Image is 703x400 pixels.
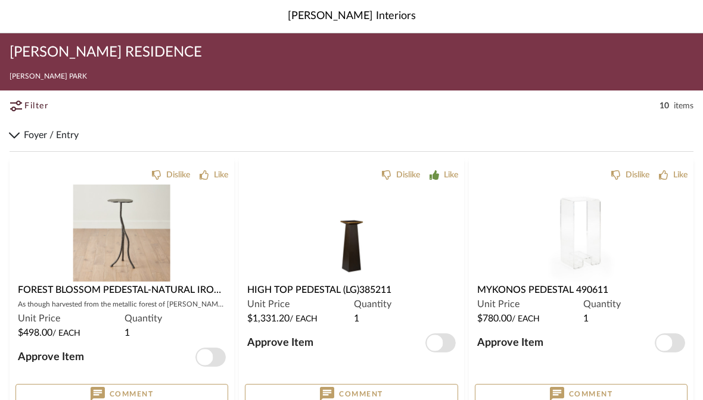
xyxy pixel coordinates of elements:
[18,285,270,295] span: Forest Blossom Pedestal-Natural Iron EG7.90010
[288,8,416,24] span: [PERSON_NAME] Interiors
[247,285,391,295] span: High Top Pedestal (Lg)385211
[396,169,420,181] div: Dislike
[110,389,154,399] span: Comment
[24,100,48,112] span: Filter
[18,352,84,362] span: Approve Item
[247,297,290,311] span: Unit Price
[477,285,608,295] span: Mykonos Pedestal 490611
[214,169,228,181] div: Like
[546,185,615,282] img: Mykonos Pedestal 490611
[73,185,170,282] img: Forest Blossom Pedestal-Natural Iron EG7.90010
[125,326,130,340] span: 1
[247,337,313,348] span: Approve Item
[583,297,621,311] span: Quantity
[477,337,543,348] span: Approve Item
[166,169,190,181] div: Dislike
[674,100,693,112] span: items
[290,315,318,323] span: / Each
[10,95,76,117] button: Filter
[319,185,384,282] img: High Top Pedestal (Lg)385211
[583,311,589,326] span: 1
[444,169,458,181] div: Like
[354,297,391,311] span: Quantity
[52,329,80,337] span: / Each
[125,311,162,326] span: Quantity
[24,128,693,142] span: Foyer / Entry
[339,389,383,399] span: Comment
[10,73,87,80] span: [PERSON_NAME] PARK
[477,314,512,323] span: $780.00
[18,328,52,337] span: $498.00
[247,314,290,323] span: $1,331.20
[15,185,228,282] div: 0
[660,100,669,112] span: 10
[512,315,540,323] span: / Each
[10,43,202,62] span: [PERSON_NAME] RESIDENCE
[477,297,520,311] span: Unit Price
[354,311,359,326] span: 1
[18,311,60,326] span: Unit Price
[626,169,649,181] div: Dislike
[673,169,688,181] div: Like
[18,297,226,311] div: As though harvested from the metallic forest of [PERSON_NAME] imagination, the new Forest Blossom...
[569,389,613,399] span: Comment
